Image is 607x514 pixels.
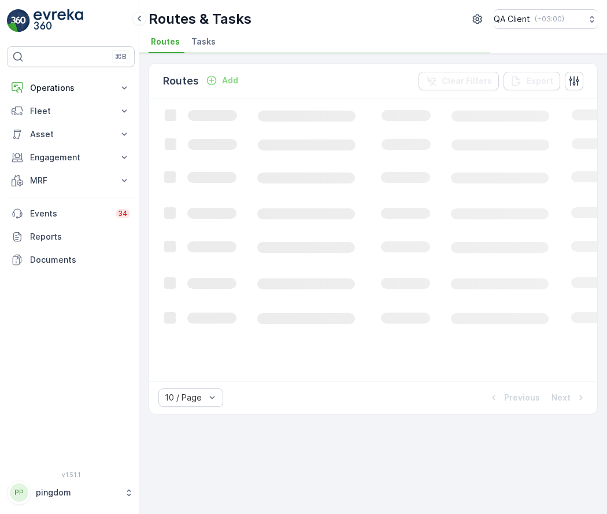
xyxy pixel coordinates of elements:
a: Events34 [7,202,135,225]
button: Operations [7,76,135,100]
p: QA Client [494,13,530,25]
button: Next [550,391,588,405]
p: 34 [118,209,128,218]
p: Asset [30,128,112,140]
img: logo_light-DOdMpM7g.png [34,9,83,32]
img: logo [7,9,30,32]
button: Asset [7,123,135,146]
p: Fleet [30,105,112,117]
button: Previous [487,391,541,405]
p: Clear Filters [442,75,492,87]
p: Engagement [30,152,112,163]
p: ( +03:00 ) [535,14,564,24]
a: Documents [7,248,135,271]
a: Reports [7,225,135,248]
button: Engagement [7,146,135,169]
p: Routes [163,73,199,89]
button: MRF [7,169,135,192]
button: QA Client(+03:00) [494,9,598,29]
button: Fleet [7,100,135,123]
p: Reports [30,231,130,243]
p: Documents [30,254,130,266]
div: PP [10,483,28,502]
p: Operations [30,82,112,94]
p: pingdom [36,487,119,498]
p: Events [30,208,109,219]
button: Export [504,72,560,90]
p: Routes & Tasks [149,10,251,28]
p: Export [527,75,553,87]
button: PPpingdom [7,480,135,505]
p: Previous [504,392,540,403]
span: v 1.51.1 [7,471,135,478]
span: Tasks [191,36,216,47]
span: Routes [151,36,180,47]
p: Next [552,392,571,403]
button: Add [201,74,243,87]
p: MRF [30,175,112,186]
button: Clear Filters [419,72,499,90]
p: ⌘B [115,52,127,61]
p: Add [222,75,238,86]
